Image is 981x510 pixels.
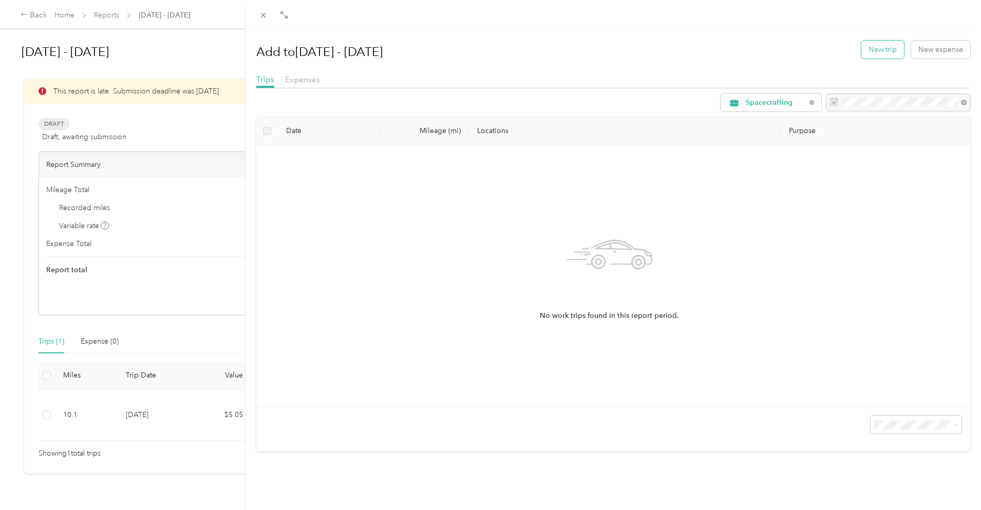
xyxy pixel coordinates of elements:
iframe: Everlance-gr Chat Button Frame [923,452,981,510]
span: Spacecrafting [746,99,806,106]
span: Expenses [285,74,320,84]
th: Locations [469,117,781,145]
span: Trips [256,74,274,84]
button: New expense [911,41,970,59]
button: New trip [861,41,904,59]
span: No work trips found in this report period. [540,310,679,322]
th: Mileage (mi) [380,117,469,145]
th: Date [278,117,380,145]
h1: Add to [DATE] - [DATE] [256,40,383,64]
th: Purpose [781,117,970,145]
